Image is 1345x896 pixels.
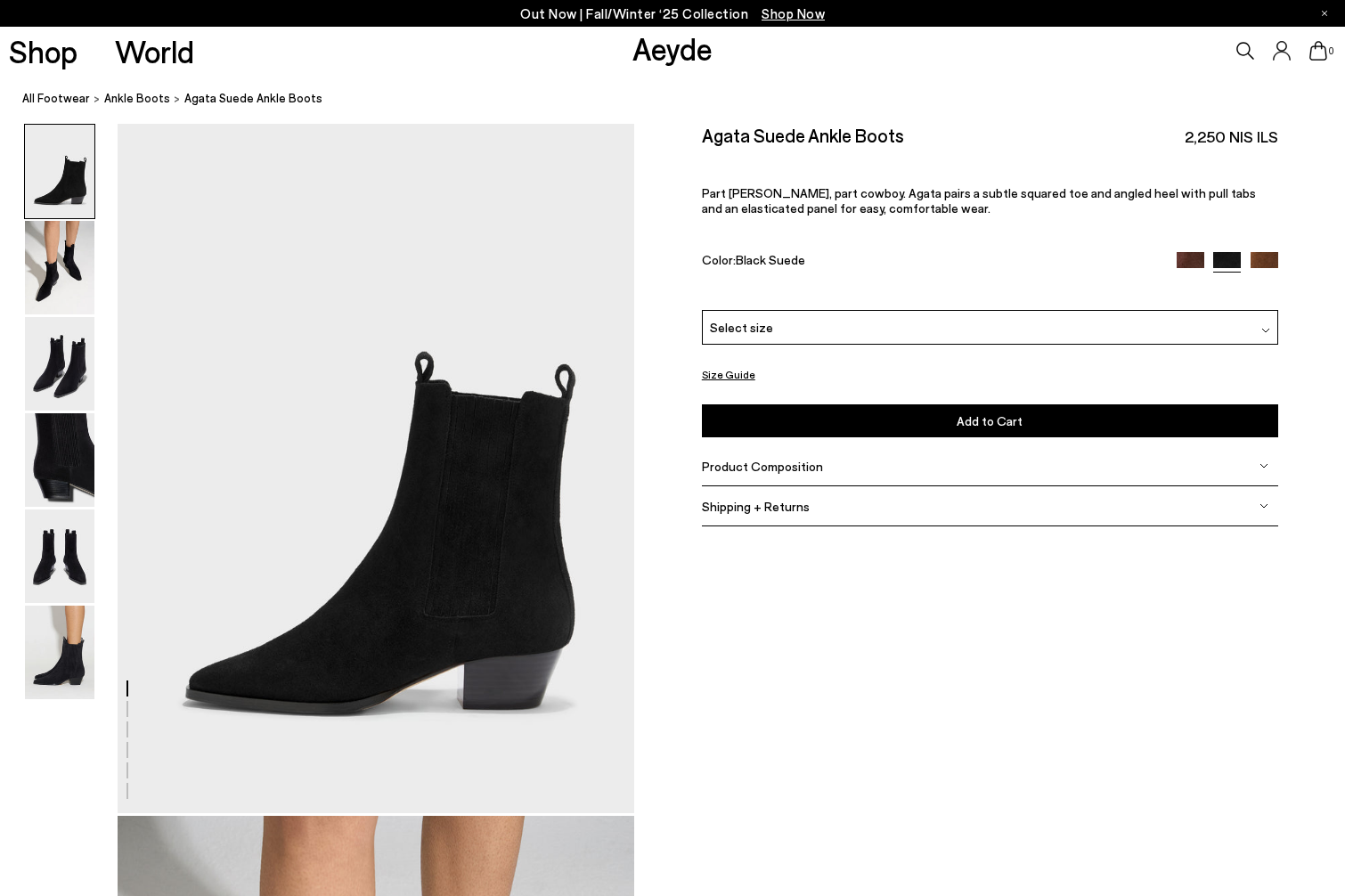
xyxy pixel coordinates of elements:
[184,89,322,108] span: Agata Suede Ankle Boots
[520,3,825,25] p: Out Now | Fall/Winter ‘25 Collection
[9,36,77,67] a: Shop
[1309,41,1327,61] a: 0
[702,124,904,146] h2: Agata Suede Ankle Boots
[22,89,90,108] a: All Footwear
[25,125,94,218] img: Agata Suede Ankle Boots - Image 1
[632,29,713,67] a: Aeyde
[1185,126,1278,148] span: 2,250 NIS ILS
[25,221,94,314] img: Agata Suede Ankle Boots - Image 2
[702,404,1278,437] button: Add to Cart
[736,252,805,267] span: Black Suede
[115,36,194,67] a: World
[1259,461,1268,470] img: svg%3E
[702,185,1278,216] p: Part [PERSON_NAME], part cowboy. Agata pairs a subtle squared toe and angled heel with pull tabs ...
[1259,501,1268,510] img: svg%3E
[957,413,1023,428] span: Add to Cart
[702,499,810,514] span: Shipping + Returns
[702,252,1158,273] div: Color:
[104,91,170,105] span: ankle boots
[762,5,825,21] span: Navigate to /collections/new-in
[25,509,94,603] img: Agata Suede Ankle Boots - Image 5
[1327,46,1336,56] span: 0
[25,317,94,411] img: Agata Suede Ankle Boots - Image 3
[25,606,94,699] img: Agata Suede Ankle Boots - Image 6
[702,459,823,474] span: Product Composition
[710,318,773,337] span: Select size
[1261,326,1270,335] img: svg%3E
[22,75,1345,124] nav: breadcrumb
[702,363,755,386] button: Size Guide
[25,413,94,507] img: Agata Suede Ankle Boots - Image 4
[104,89,170,108] a: ankle boots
